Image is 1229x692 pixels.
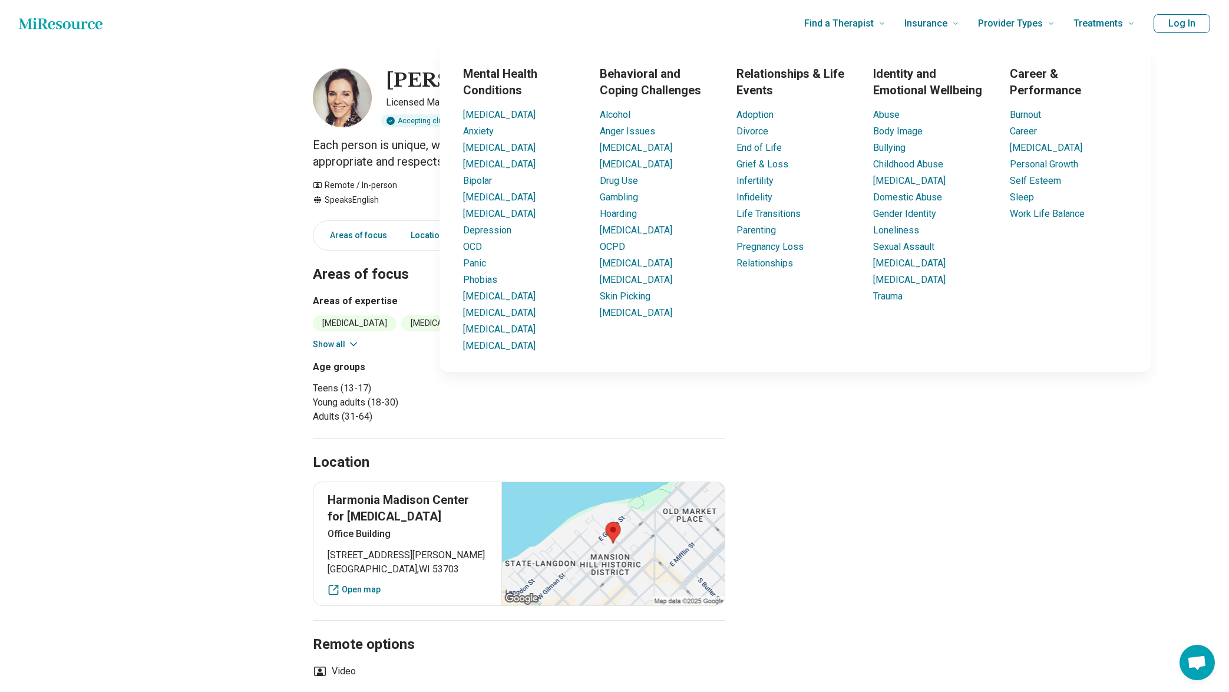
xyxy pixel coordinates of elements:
a: Relationships [736,258,793,269]
p: Office Building [328,527,487,541]
a: Drug Use [600,175,638,186]
a: Anxiety [463,126,494,137]
a: Grief & Loss [736,159,788,170]
p: Each person is unique, which is why I tailor my therapeutic approach so that it is appropriate an... [313,137,725,170]
a: [MEDICAL_DATA] [463,192,536,203]
h3: Career & Performance [1010,65,1128,98]
div: Remote / In-person [313,179,447,192]
a: Self Esteem [1010,175,1061,186]
h3: Identity and Emotional Wellbeing [873,65,991,98]
h3: Age groups [313,360,514,374]
a: Sleep [1010,192,1034,203]
a: Pregnancy Loss [736,241,804,252]
a: Infertility [736,175,774,186]
h3: Areas of expertise [313,294,725,308]
a: Alcohol [600,109,630,120]
a: Sexual Assault [873,241,934,252]
div: Find a Therapist [369,47,1222,372]
span: Provider Types [978,15,1043,32]
a: [MEDICAL_DATA] [600,142,672,153]
a: Childhood Abuse [873,159,943,170]
a: [MEDICAL_DATA] [463,340,536,351]
img: Caitlin Stark, Licensed Marriage and Family Therapist (LMFT) [313,68,372,127]
h3: Behavioral and Coping Challenges [600,65,718,98]
a: [MEDICAL_DATA] [600,307,672,318]
a: [MEDICAL_DATA] [463,109,536,120]
a: Parenting [736,225,776,236]
li: Video [313,664,356,678]
a: [MEDICAL_DATA] [463,324,536,335]
a: [MEDICAL_DATA] [463,159,536,170]
h3: Mental Health Conditions [463,65,581,98]
a: Career [1010,126,1037,137]
a: Depression [463,225,511,236]
span: Insurance [904,15,947,32]
a: Domestic Abuse [873,192,942,203]
a: [MEDICAL_DATA] [463,142,536,153]
a: Work Life Balance [1010,208,1085,219]
a: [MEDICAL_DATA] [600,159,672,170]
li: Adults (31-64) [313,410,514,424]
a: [MEDICAL_DATA] [600,258,672,269]
a: [MEDICAL_DATA] [463,307,536,318]
h2: Areas of focus [313,236,725,285]
button: Log In [1154,14,1210,33]
a: [MEDICAL_DATA] [873,175,946,186]
span: Treatments [1073,15,1123,32]
a: Panic [463,258,486,269]
a: Burnout [1010,109,1041,120]
a: Trauma [873,291,903,302]
a: Skin Picking [600,291,650,302]
h3: Relationships & Life Events [736,65,854,98]
a: Abuse [873,109,900,120]
p: Harmonia Madison Center for [MEDICAL_DATA] [328,492,487,525]
h2: Remote options [313,607,725,655]
span: Find a Therapist [804,15,874,32]
h2: Location [313,453,369,473]
a: Areas of focus [316,223,394,248]
a: [MEDICAL_DATA] [873,258,946,269]
a: OCD [463,241,482,252]
a: [MEDICAL_DATA] [600,274,672,285]
a: [MEDICAL_DATA] [600,225,672,236]
a: Phobias [463,274,497,285]
a: [MEDICAL_DATA] [1010,142,1082,153]
a: Gender Identity [873,208,936,219]
span: [GEOGRAPHIC_DATA] , WI 53703 [328,562,487,576]
li: Teens (13-17) [313,381,514,396]
a: Body Image [873,126,923,137]
a: Home page [19,12,103,35]
a: Infidelity [736,192,772,203]
a: Hoarding [600,208,637,219]
a: Life Transitions [736,208,801,219]
a: Personal Growth [1010,159,1078,170]
div: Speaks English [313,194,447,206]
a: Bipolar [463,175,492,186]
a: Loneliness [873,225,919,236]
li: Young adults (18-30) [313,396,514,410]
a: Gambling [600,192,638,203]
li: [MEDICAL_DATA] [313,315,397,331]
a: Bullying [873,142,906,153]
a: [MEDICAL_DATA] [463,291,536,302]
button: Show all [313,338,359,351]
a: [MEDICAL_DATA] [873,274,946,285]
a: End of Life [736,142,782,153]
a: Divorce [736,126,768,137]
a: Adoption [736,109,774,120]
a: Open map [328,584,487,596]
span: [STREET_ADDRESS][PERSON_NAME] [328,548,487,562]
a: [MEDICAL_DATA] [463,208,536,219]
a: OCPD [600,241,625,252]
div: Open chat [1180,645,1215,680]
a: Anger Issues [600,126,655,137]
